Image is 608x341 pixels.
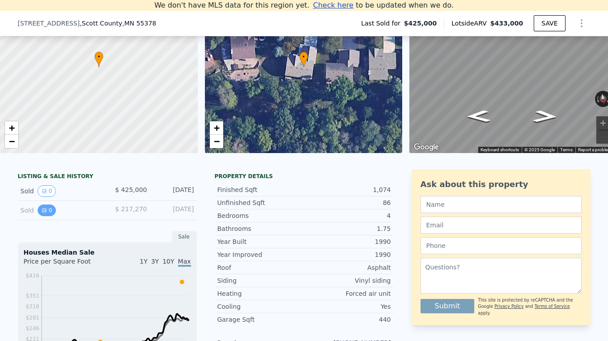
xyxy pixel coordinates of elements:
div: Asphalt [304,263,391,272]
div: 1.75 [304,224,391,233]
a: Zoom out [210,135,223,148]
span: − [213,136,219,147]
div: Forced air unit [304,289,391,298]
div: 86 [304,198,391,207]
img: Google [412,141,441,153]
div: Houses Median Sale [24,248,191,257]
a: Terms (opens in new tab) [560,147,573,152]
span: , Scott County [80,19,156,28]
button: View historical data [38,205,56,216]
div: Year Improved [217,250,304,259]
div: Sold [21,205,100,216]
button: Reset the view [598,90,608,107]
div: Price per Square Foot [24,257,107,271]
span: − [9,136,15,147]
tspan: $351 [26,293,39,299]
a: Privacy Policy [494,304,523,309]
button: Submit [421,299,475,313]
tspan: $416 [26,273,39,279]
div: • [299,51,308,67]
div: Bathrooms [217,224,304,233]
span: • [299,53,308,61]
div: Finished Sqft [217,185,304,194]
a: Zoom in [210,121,223,135]
span: , MN 55378 [122,20,156,27]
span: Max [178,258,191,267]
span: [STREET_ADDRESS] [18,19,80,28]
div: Yes [304,302,391,311]
span: + [9,122,15,133]
div: Sale [172,231,197,243]
path: Go West, 144th St [523,107,568,126]
input: Phone [421,237,582,254]
span: Lotside ARV [451,19,490,28]
div: Roof [217,263,304,272]
div: [DATE] [154,205,194,216]
div: This site is protected by reCAPTCHA and the Google and apply. [478,297,581,316]
div: Property details [215,173,394,180]
div: Year Built [217,237,304,246]
span: • [94,53,103,61]
a: Open this area in Google Maps (opens a new window) [412,141,441,153]
span: $433,000 [490,20,523,27]
div: 1990 [304,250,391,259]
a: Terms of Service [535,304,570,309]
div: Unfinished Sqft [217,198,304,207]
button: Keyboard shortcuts [480,147,519,153]
span: $ 217,270 [115,205,147,213]
button: View historical data [38,185,56,197]
tspan: $246 [26,325,39,332]
button: Rotate counterclockwise [595,91,600,107]
input: Email [421,217,582,234]
span: © 2025 Google [524,147,555,152]
div: Garage Sqft [217,315,304,324]
div: Siding [217,276,304,285]
span: 10Y [162,258,174,265]
div: Cooling [217,302,304,311]
div: 4 [304,211,391,220]
div: • [94,51,103,67]
span: Check here [313,1,353,9]
div: 1990 [304,237,391,246]
tspan: $281 [26,315,39,321]
input: Name [421,196,582,213]
span: 3Y [151,258,159,265]
a: Zoom out [5,135,18,148]
span: 1Y [140,258,147,265]
div: [DATE] [154,185,194,197]
button: SAVE [534,15,565,31]
div: 1,074 [304,185,391,194]
button: Show Options [573,14,591,32]
path: Go East, 144th St [456,107,501,125]
span: + [213,122,219,133]
tspan: $316 [26,303,39,310]
div: Bedrooms [217,211,304,220]
div: LISTING & SALE HISTORY [18,173,197,182]
div: Ask about this property [421,178,582,191]
div: Vinyl siding [304,276,391,285]
div: Sold [21,185,100,197]
div: Heating [217,289,304,298]
a: Zoom in [5,121,18,135]
div: 440 [304,315,391,324]
span: Last Sold for [361,19,404,28]
span: $ 425,000 [115,186,147,193]
span: $425,000 [404,19,437,28]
